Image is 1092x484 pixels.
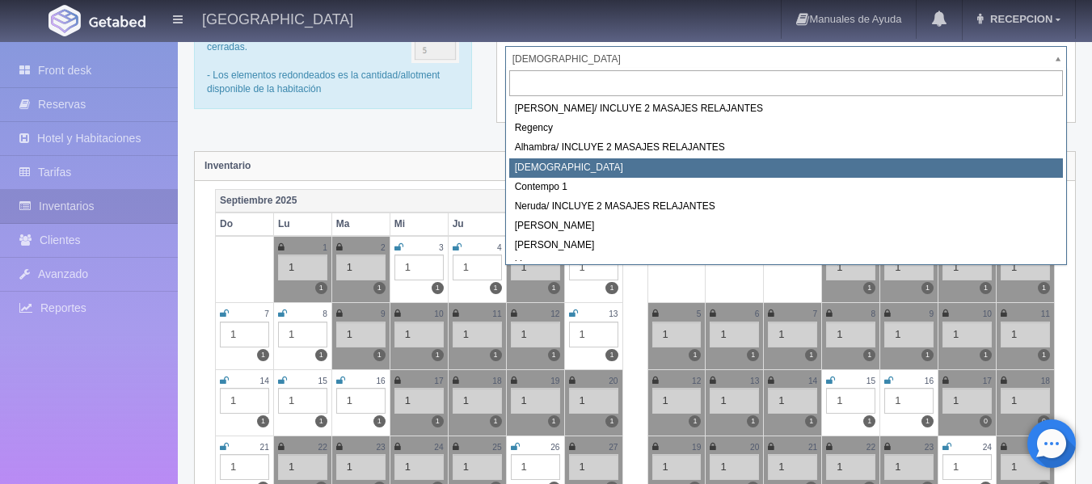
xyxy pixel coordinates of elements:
div: Neruda/ INCLUYE 2 MASAJES RELAJANTES [509,197,1063,217]
div: Contempo 1 [509,178,1063,197]
div: [PERSON_NAME] [509,217,1063,236]
div: [DEMOGRAPHIC_DATA] [509,158,1063,178]
div: Lino [509,255,1063,275]
div: [PERSON_NAME] [509,236,1063,255]
div: Regency [509,119,1063,138]
div: [PERSON_NAME]/ INCLUYE 2 MASAJES RELAJANTES [509,99,1063,119]
div: Alhambra/ INCLUYE 2 MASAJES RELAJANTES [509,138,1063,158]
